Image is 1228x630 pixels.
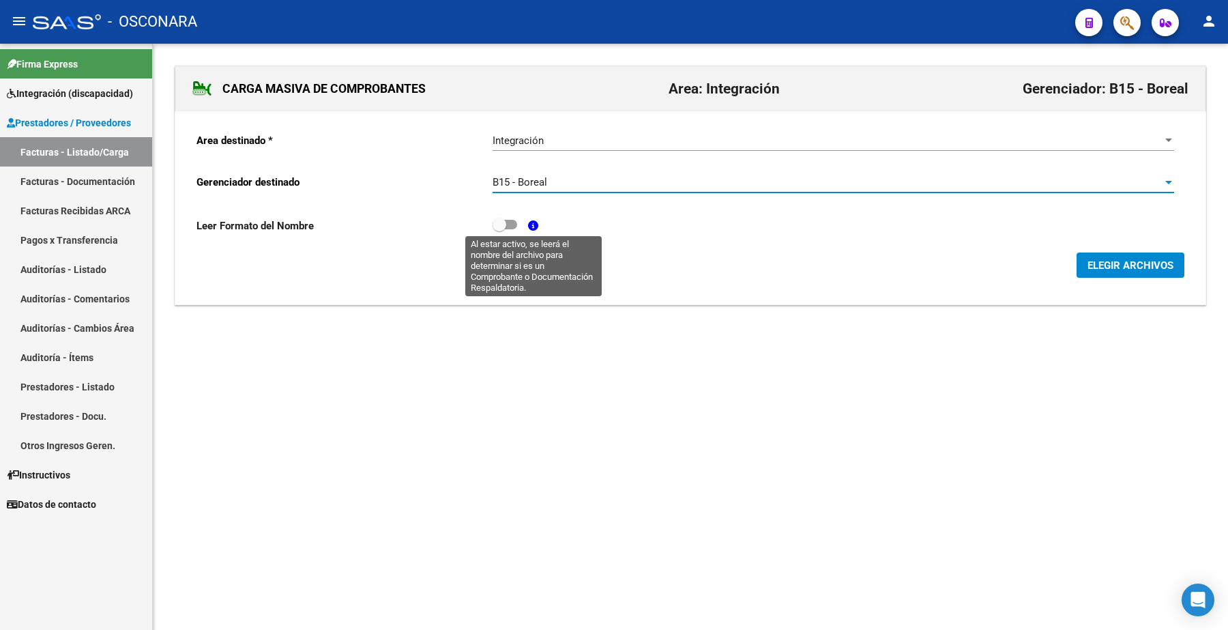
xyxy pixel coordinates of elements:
[1077,253,1184,278] button: ELEGIR ARCHIVOS
[108,7,197,37] span: - OSCONARA
[669,76,780,102] h2: Area: Integración
[7,86,133,101] span: Integración (discapacidad)
[196,218,493,233] p: Leer Formato del Nombre
[7,497,96,512] span: Datos de contacto
[196,175,493,190] p: Gerenciador destinado
[1201,13,1217,29] mat-icon: person
[7,115,131,130] span: Prestadores / Proveedores
[493,134,544,147] span: Integración
[1087,259,1173,272] span: ELEGIR ARCHIVOS
[192,78,426,100] h1: CARGA MASIVA DE COMPROBANTES
[1023,76,1188,102] h2: Gerenciador: B15 - Boreal
[493,176,547,188] span: B15 - Boreal
[11,13,27,29] mat-icon: menu
[7,468,70,483] span: Instructivos
[196,133,493,148] p: Area destinado *
[7,57,78,72] span: Firma Express
[1182,584,1214,616] div: Open Intercom Messenger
